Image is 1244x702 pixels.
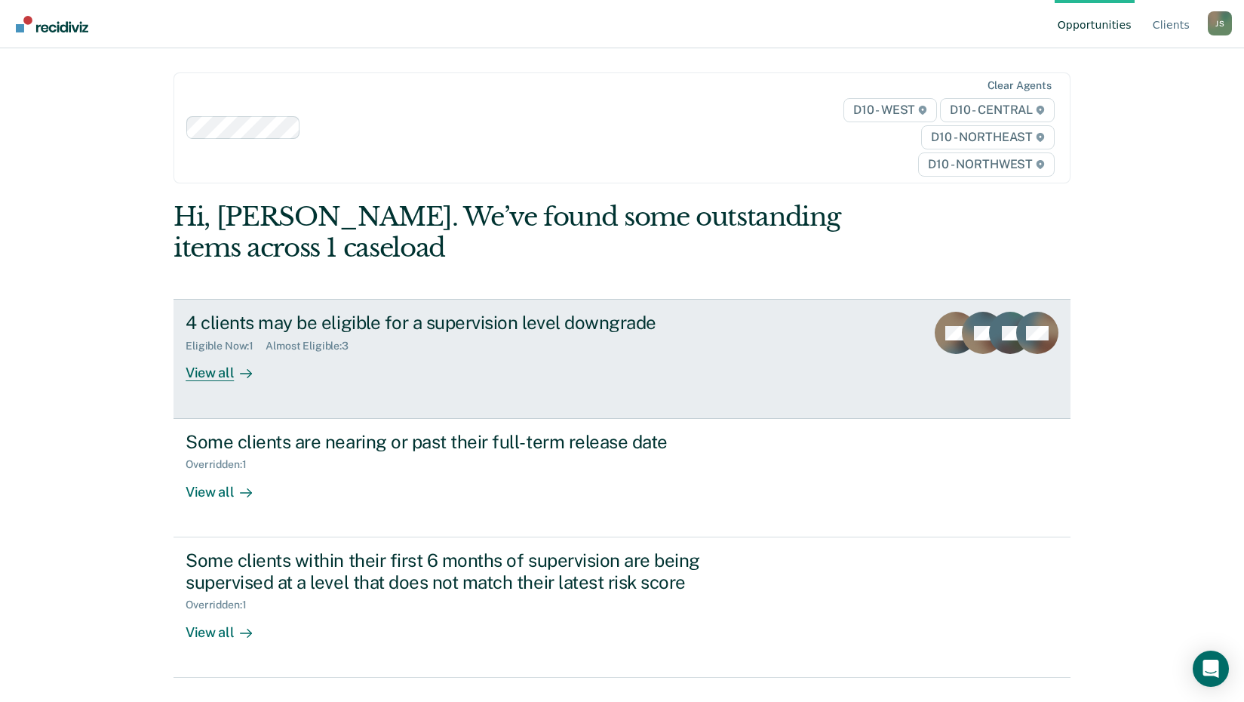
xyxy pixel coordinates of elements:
[186,599,258,611] div: Overridden : 1
[988,79,1052,92] div: Clear agents
[1208,11,1232,35] div: J S
[918,152,1054,177] span: D10 - NORTHWEST
[940,98,1055,122] span: D10 - CENTRAL
[186,611,270,641] div: View all
[186,312,715,334] div: 4 clients may be eligible for a supervision level downgrade
[174,419,1070,537] a: Some clients are nearing or past their full-term release dateOverridden:1View all
[174,202,891,263] div: Hi, [PERSON_NAME]. We’ve found some outstanding items across 1 caseload
[843,98,937,122] span: D10 - WEST
[186,471,270,500] div: View all
[186,353,270,382] div: View all
[186,550,715,593] div: Some clients within their first 6 months of supervision are being supervised at a level that does...
[1208,11,1232,35] button: Profile dropdown button
[186,458,258,471] div: Overridden : 1
[174,537,1070,678] a: Some clients within their first 6 months of supervision are being supervised at a level that does...
[186,340,266,353] div: Eligible Now : 1
[174,299,1070,418] a: 4 clients may be eligible for a supervision level downgradeEligible Now:1Almost Eligible:3View all
[1193,651,1229,687] div: Open Intercom Messenger
[186,431,715,453] div: Some clients are nearing or past their full-term release date
[921,125,1054,149] span: D10 - NORTHEAST
[266,340,361,353] div: Almost Eligible : 3
[16,16,88,32] img: Recidiviz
